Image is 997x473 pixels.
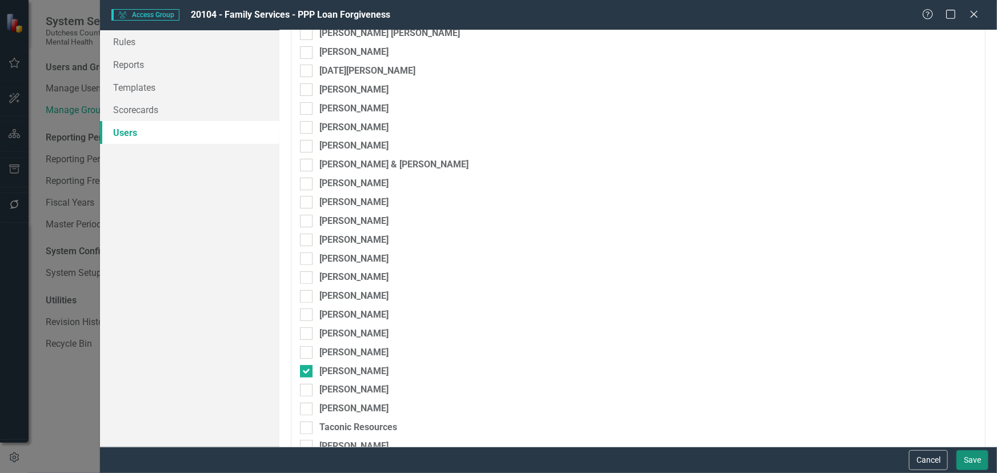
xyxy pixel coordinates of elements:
[319,365,389,378] div: [PERSON_NAME]
[100,121,279,144] a: Users
[319,440,389,453] div: [PERSON_NAME]
[100,53,279,76] a: Reports
[319,402,389,415] div: [PERSON_NAME]
[319,308,389,322] div: [PERSON_NAME]
[100,30,279,53] a: Rules
[191,9,390,20] span: 20104 - Family Services - PPP Loan Forgiveness
[319,102,389,115] div: [PERSON_NAME]
[319,252,389,266] div: [PERSON_NAME]
[319,121,389,134] div: [PERSON_NAME]
[319,83,389,97] div: [PERSON_NAME]
[319,139,389,153] div: [PERSON_NAME]
[319,346,389,359] div: [PERSON_NAME]
[909,450,948,470] button: Cancel
[319,271,389,284] div: [PERSON_NAME]
[111,9,179,21] span: Access Group
[319,215,389,228] div: [PERSON_NAME]
[319,196,389,209] div: [PERSON_NAME]
[319,46,389,59] div: [PERSON_NAME]
[319,383,389,396] div: [PERSON_NAME]
[319,158,469,171] div: [PERSON_NAME] & [PERSON_NAME]
[100,98,279,121] a: Scorecards
[319,65,415,78] div: [DATE][PERSON_NAME]
[319,327,389,340] div: [PERSON_NAME]
[319,421,397,434] div: Taconic Resources
[100,76,279,99] a: Templates
[956,450,988,470] button: Save
[319,27,460,40] div: [PERSON_NAME] [PERSON_NAME]
[319,234,389,247] div: [PERSON_NAME]
[319,177,389,190] div: [PERSON_NAME]
[319,290,389,303] div: [PERSON_NAME]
